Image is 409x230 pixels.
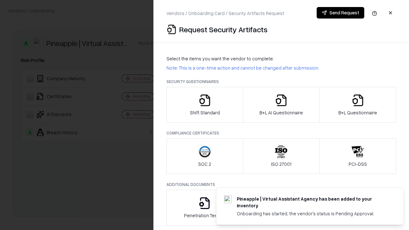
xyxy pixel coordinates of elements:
[237,195,388,209] div: Pineapple | Virtual Assistant Agency has been added to your inventory
[319,87,396,123] button: B+L Questionnaire
[224,195,232,203] img: trypineapple.com
[179,24,267,34] p: Request Security Artifacts
[166,79,396,84] p: Security Questionnaires
[166,10,284,17] p: Vendors / Onboarding Card / Security Artifacts Request
[166,87,243,123] button: Shift Standard
[184,212,225,219] p: Penetration Testing
[166,55,396,62] p: Select the items you want the vendor to complete:
[243,87,320,123] button: B+L AI Questionnaire
[166,182,396,187] p: Additional Documents
[166,65,396,71] p: Note: This is a one-time action and cannot be changed after submission.
[319,138,396,174] button: PCI-DSS
[166,190,243,226] button: Penetration Testing
[190,109,220,116] p: Shift Standard
[259,109,303,116] p: B+L AI Questionnaire
[237,210,388,217] div: Onboarding has started, the vendor's status is Pending Approval.
[349,161,367,167] p: PCI-DSS
[198,161,211,167] p: SOC 2
[243,138,320,174] button: ISO 27001
[166,130,396,136] p: Compliance Certificates
[166,138,243,174] button: SOC 2
[271,161,291,167] p: ISO 27001
[317,7,364,19] button: Send Request
[338,109,377,116] p: B+L Questionnaire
